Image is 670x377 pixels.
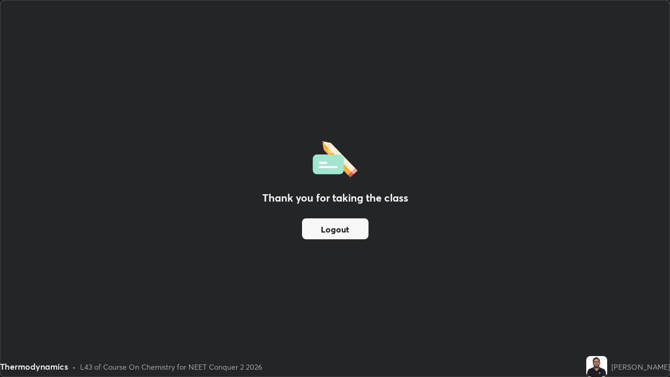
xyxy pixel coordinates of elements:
img: offlineFeedback.1438e8b3.svg [312,138,358,178]
img: f6c41efb327145258bfc596793d6e4cc.jpg [586,356,607,377]
div: • [72,361,76,372]
div: [PERSON_NAME] [611,361,670,372]
h2: Thank you for taking the class [262,190,408,206]
button: Logout [302,218,368,239]
div: L43 of Course On Chemistry for NEET Conquer 2 2026 [80,361,262,372]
